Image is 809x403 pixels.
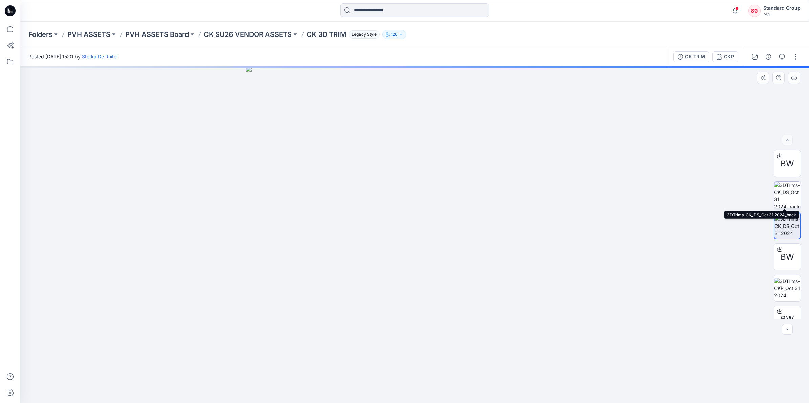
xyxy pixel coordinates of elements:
[774,182,801,208] img: 3DTrims-CK_DS_Oct 31 2024_back
[763,4,801,12] div: Standard Group
[774,215,800,237] img: 3DTrims-CK_DS_Oct 31 2024
[712,51,738,62] button: CKP
[28,53,118,60] span: Posted [DATE] 15:01 by
[67,30,110,39] a: PVH ASSETS
[125,30,189,39] a: PVH ASSETS Board
[307,30,346,39] p: CK 3D TRIM
[246,66,583,403] img: eyJhbGciOiJIUzI1NiIsImtpZCI6IjAiLCJzbHQiOiJzZXMiLCJ0eXAiOiJKV1QifQ.eyJkYXRhIjp7InR5cGUiOiJzdG9yYW...
[673,51,709,62] button: CK TRIM
[82,54,118,60] a: Stefka De Ruiter
[204,30,292,39] a: CK SU26 VENDOR ASSETS
[781,313,794,325] span: BW
[349,30,380,39] span: Legacy Style
[781,158,794,170] span: BW
[763,12,801,17] div: PVH
[28,30,52,39] a: Folders
[685,53,705,61] div: CK TRIM
[781,251,794,263] span: BW
[763,51,774,62] button: Details
[724,53,734,61] div: CKP
[748,5,761,17] div: SG
[346,30,380,39] button: Legacy Style
[382,30,406,39] button: 126
[391,31,398,38] p: 126
[774,278,801,299] img: 3DTrims-CKP_Oct 31 2024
